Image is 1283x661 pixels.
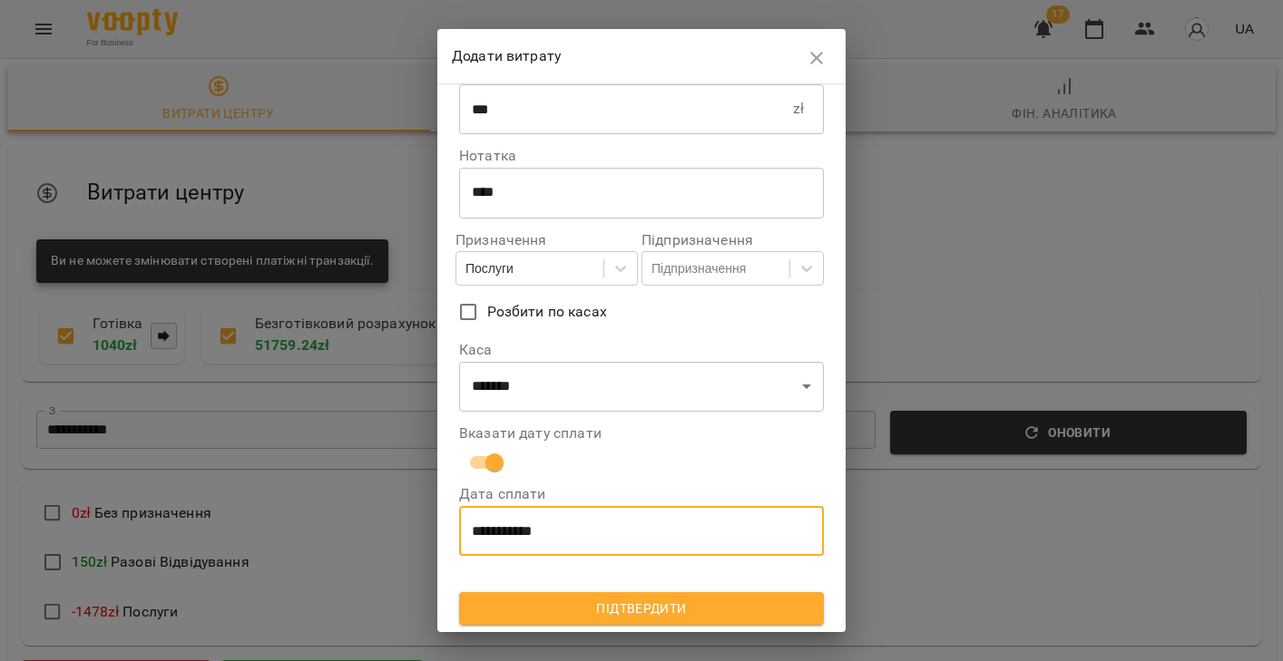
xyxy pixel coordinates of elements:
[465,259,514,277] div: Послуги
[459,149,824,163] label: Нотатка
[474,598,809,619] span: Підтвердити
[455,233,638,248] label: Призначення
[487,301,607,323] span: Розбити по касах
[651,259,746,277] div: Підпризначення
[793,98,804,120] p: zł
[459,487,824,501] label: Дата сплати
[641,233,824,248] label: Підпризначення
[459,426,824,441] label: Вказати дату сплати
[459,592,824,625] button: Підтвердити
[459,343,824,357] label: Каса
[452,44,799,69] h6: Додати витрату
